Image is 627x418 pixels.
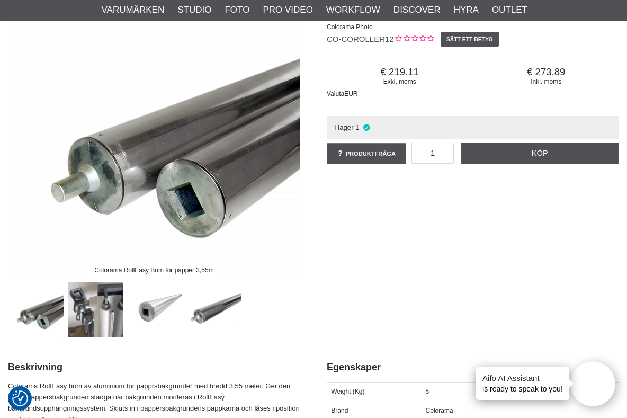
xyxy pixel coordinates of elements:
[331,407,348,414] span: Brand
[326,3,380,17] a: Workflow
[187,282,242,337] img: Bom anpassad för Roll Easy systemet
[9,282,64,337] img: Colorama RollEasy Bom för papper 3,55m
[327,34,394,43] span: CO-COROLLER12
[476,367,569,400] div: is ready to speak to you!
[327,78,473,85] span: Exkl. moms
[177,3,211,17] a: Studio
[128,282,183,337] img: Bom som ger den 3,55m breda fonden stadga
[482,372,563,384] h4: Aifo AI Assistant
[492,3,527,17] a: Outlet
[12,389,28,408] button: Samtyckesinställningar
[327,23,373,31] span: Colorama Photo
[394,34,434,45] div: Kundbetyg: 0
[362,123,371,131] i: I lager
[327,90,344,97] span: Valuta
[327,66,473,78] span: 219.11
[102,3,165,17] a: Varumärken
[426,388,429,395] span: 5
[461,143,620,164] a: Köp
[344,90,357,97] span: EUR
[355,123,359,131] span: 1
[426,407,453,414] span: Colorama
[86,261,223,279] div: Colorama RollEasy Bom för papper 3,55m
[454,3,479,17] a: Hyra
[327,143,406,164] a: Produktfråga
[263,3,312,17] a: Pro Video
[331,388,364,395] span: Weight (Kg)
[441,32,499,47] a: Sätt ett betyg
[473,78,620,85] span: Inkl. moms
[8,361,300,374] h2: Beskrivning
[12,390,28,406] img: Revisit consent button
[68,282,123,337] img: Lås fast rullen mot bommem med kil eller klämma
[334,123,354,131] span: I lager
[225,3,249,17] a: Foto
[473,66,620,78] span: 273.89
[393,3,441,17] a: Discover
[327,361,619,374] h2: Egenskaper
